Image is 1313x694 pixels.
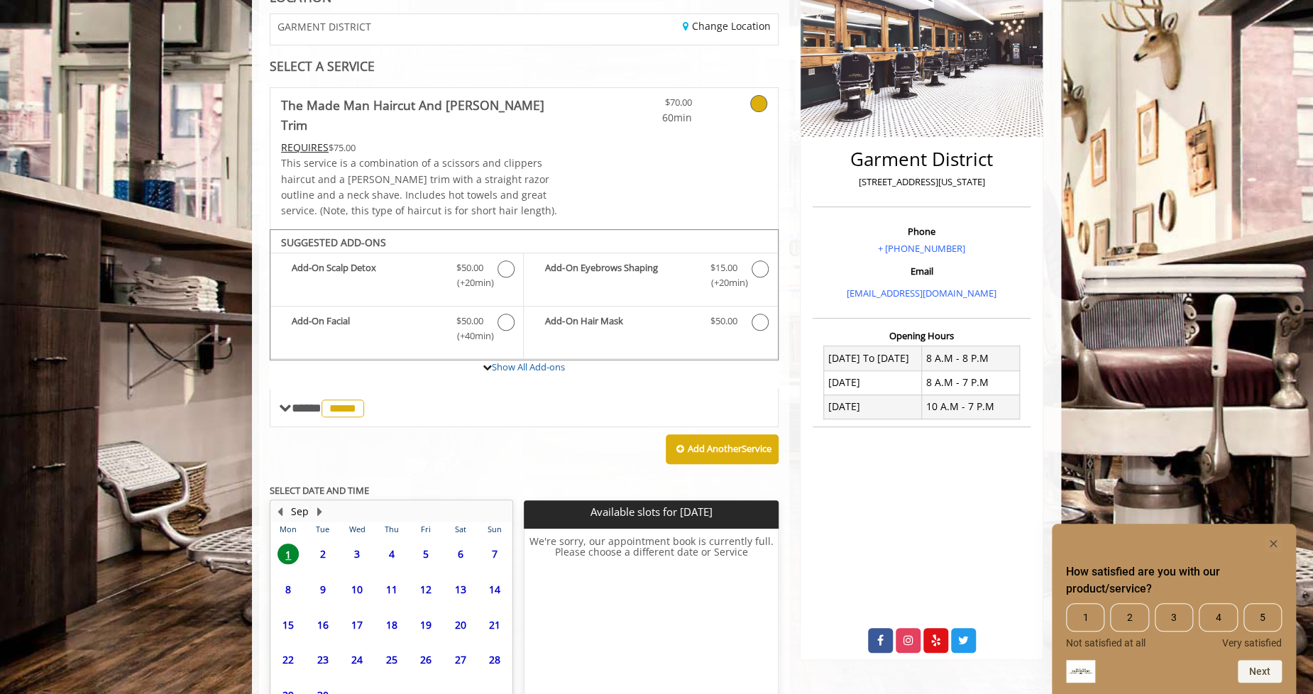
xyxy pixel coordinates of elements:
b: Add-On Scalp Detox [292,260,441,290]
button: Sep [291,504,309,519]
span: 15 [278,615,299,635]
span: 17 [346,615,368,635]
span: 12 [415,579,436,600]
span: $15.00 [710,260,737,275]
b: The Made Man Haircut And [PERSON_NAME] Trim [281,95,566,135]
td: [DATE] [824,370,922,395]
span: 18 [381,615,402,635]
td: Select day18 [374,607,408,642]
span: $50.00 [456,260,483,275]
span: 1 [1066,603,1104,632]
span: 28 [484,649,505,670]
td: Select day4 [374,536,408,572]
b: Add-On Hair Mask [545,314,696,331]
td: Select day9 [305,572,339,607]
th: Thu [374,522,408,536]
span: Very satisfied [1222,637,1282,649]
p: Available slots for [DATE] [529,506,772,518]
button: Next Month [314,504,325,519]
b: Add-On Eyebrows Shaping [545,260,696,290]
td: Select day2 [305,536,339,572]
h2: How satisfied are you with our product/service? Select an option from 1 to 5, with 1 being Not sa... [1066,563,1282,597]
td: Select day24 [340,642,374,678]
td: Select day3 [340,536,374,572]
b: SUGGESTED ADD-ONS [281,236,386,249]
span: 16 [312,615,334,635]
span: 21 [484,615,505,635]
span: 22 [278,649,299,670]
label: Add-On Scalp Detox [278,260,516,294]
h3: Opening Hours [813,331,1031,341]
a: Change Location [683,19,771,33]
span: 4 [381,544,402,564]
p: [STREET_ADDRESS][US_STATE] [816,175,1027,189]
h3: Phone [816,226,1027,236]
span: 5 [415,544,436,564]
span: This service needs some Advance to be paid before we block your appointment [281,141,329,154]
span: 27 [450,649,471,670]
td: Select day25 [374,642,408,678]
td: Select day23 [305,642,339,678]
td: 10 A.M - 7 P.M [921,395,1019,419]
span: 23 [312,649,334,670]
span: 8 [278,579,299,600]
span: (+20min ) [703,275,745,290]
td: Select day20 [443,607,477,642]
span: 25 [381,649,402,670]
b: Add Another Service [688,442,771,455]
span: (+20min ) [449,275,490,290]
td: Select day7 [478,536,512,572]
label: Add-On Hair Mask [531,314,770,334]
td: Select day16 [305,607,339,642]
span: 1 [278,544,299,564]
label: Add-On Eyebrows Shaping [531,260,770,294]
label: Add-On Facial [278,314,516,347]
div: $75.00 [281,140,566,155]
th: Sat [443,522,477,536]
div: How satisfied are you with our product/service? Select an option from 1 to 5, with 1 being Not sa... [1066,535,1282,683]
a: + [PHONE_NUMBER] [878,242,965,255]
span: 60min [608,110,692,126]
span: 24 [346,649,368,670]
h3: Email [816,266,1027,276]
td: Select day10 [340,572,374,607]
td: [DATE] To [DATE] [824,346,922,370]
td: Select day27 [443,642,477,678]
button: Next question [1238,660,1282,683]
td: Select day11 [374,572,408,607]
td: Select day5 [409,536,443,572]
td: Select day1 [271,536,305,572]
span: $50.00 [710,314,737,329]
span: 14 [484,579,505,600]
button: Add AnotherService [666,434,779,464]
td: Select day17 [340,607,374,642]
td: Select day8 [271,572,305,607]
td: Select day12 [409,572,443,607]
th: Fri [409,522,443,536]
span: 13 [450,579,471,600]
th: Wed [340,522,374,536]
span: 6 [450,544,471,564]
h2: Garment District [816,149,1027,170]
td: 8 A.M - 7 P.M [921,370,1019,395]
span: 19 [415,615,436,635]
span: Not satisfied at all [1066,637,1146,649]
span: 10 [346,579,368,600]
b: Add-On Facial [292,314,441,343]
th: Sun [478,522,512,536]
td: Select day15 [271,607,305,642]
td: Select day26 [409,642,443,678]
span: 2 [312,544,334,564]
a: [EMAIL_ADDRESS][DOMAIN_NAME] [847,287,996,299]
td: Select day22 [271,642,305,678]
span: 4 [1199,603,1237,632]
td: Select day21 [478,607,512,642]
a: Show All Add-ons [492,360,565,373]
td: Select day6 [443,536,477,572]
span: 9 [312,579,334,600]
td: 8 A.M - 8 P.M [921,346,1019,370]
span: 11 [381,579,402,600]
td: [DATE] [824,395,922,419]
span: GARMENT DISTRICT [278,21,371,32]
div: The Made Man Haircut And Beard Trim Add-onS [270,229,779,361]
